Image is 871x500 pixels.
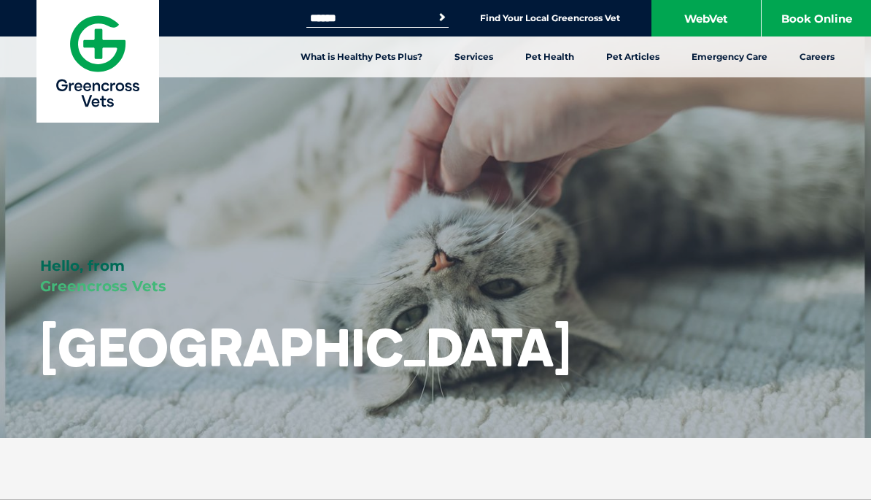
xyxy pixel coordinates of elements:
[284,36,438,77] a: What is Healthy Pets Plus?
[40,277,166,295] span: Greencross Vets
[783,36,851,77] a: Careers
[590,36,675,77] a: Pet Articles
[480,12,620,24] a: Find Your Local Greencross Vet
[509,36,590,77] a: Pet Health
[40,318,571,376] h1: [GEOGRAPHIC_DATA]
[435,10,449,25] button: Search
[675,36,783,77] a: Emergency Care
[40,257,125,274] span: Hello, from
[438,36,509,77] a: Services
